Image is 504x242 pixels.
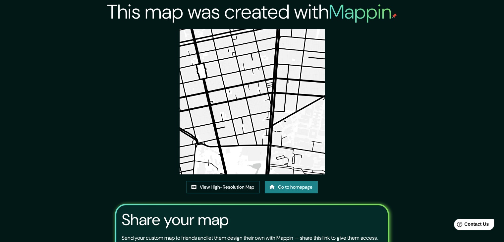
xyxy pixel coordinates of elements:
[122,234,378,242] p: Send your custom map to friends and let them design their own with Mappin — share this link to gi...
[392,13,397,19] img: mappin-pin
[187,181,259,193] a: View High-Resolution Map
[180,29,325,174] img: created-map
[122,211,229,229] h3: Share your map
[265,181,318,193] a: Go to homepage
[445,216,497,235] iframe: Help widget launcher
